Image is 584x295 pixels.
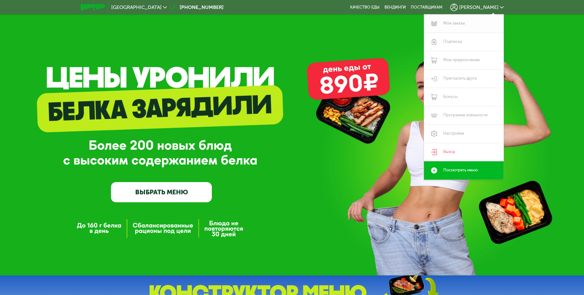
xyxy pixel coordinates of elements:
span: [GEOGRAPHIC_DATA] [111,5,162,10]
a: Мои заказы [424,14,504,33]
a: Качество еды [350,5,380,10]
a: Настройки [424,125,504,143]
a: Выход [424,143,504,161]
a: Бонусы [424,88,504,106]
a: Посмотреть меню [424,161,504,180]
a: Мои предпочтения [424,51,504,69]
a: Программа лояльности [424,106,504,125]
a: Подписка [424,33,504,51]
a: ВЫБРАТЬ МЕНЮ [111,182,212,202]
div: поставщикам [411,5,442,10]
a: Пригласить друга [424,69,504,88]
a: [PHONE_NUMBER] [170,4,223,11]
span: [PERSON_NAME] [459,5,498,10]
a: Вендинги [384,5,406,10]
